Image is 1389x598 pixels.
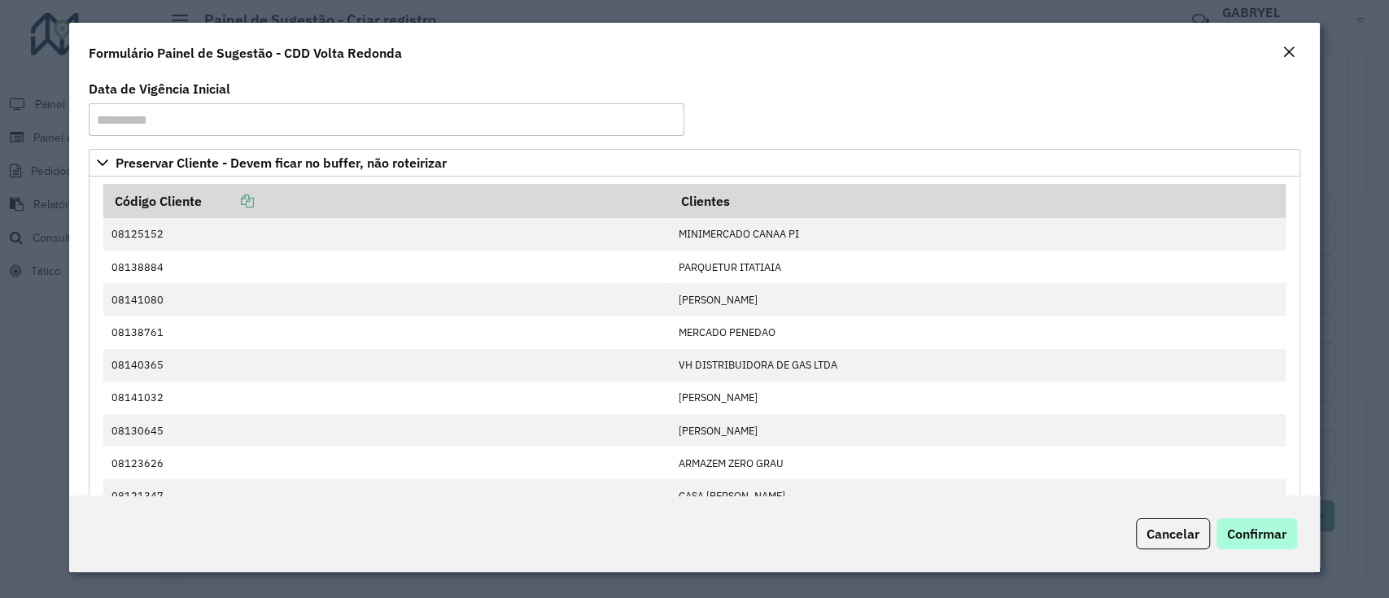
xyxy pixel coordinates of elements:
[103,251,670,283] td: 08138884
[103,479,670,512] td: 08121347
[1216,518,1297,549] button: Confirmar
[670,349,1286,382] td: VH DISTRIBUIDORA DE GAS LTDA
[670,316,1286,348] td: MERCADO PENEDAO
[670,251,1286,283] td: PARQUETUR ITATIAIA
[670,382,1286,414] td: [PERSON_NAME]
[202,193,254,209] a: Copiar
[670,479,1286,512] td: CASA [PERSON_NAME]
[1147,526,1199,542] span: Cancelar
[670,447,1286,479] td: ARMAZEM ZERO GRAU
[89,79,230,98] label: Data de Vigência Inicial
[89,43,402,63] h4: Formulário Painel de Sugestão - CDD Volta Redonda
[103,414,670,447] td: 08130645
[103,283,670,316] td: 08141080
[1136,518,1210,549] button: Cancelar
[670,218,1286,251] td: MINIMERCADO CANAA PI
[103,382,670,414] td: 08141032
[103,218,670,251] td: 08125152
[670,283,1286,316] td: [PERSON_NAME]
[1227,526,1286,542] span: Confirmar
[103,316,670,348] td: 08138761
[89,149,1299,177] a: Preservar Cliente - Devem ficar no buffer, não roteirizar
[103,184,670,218] th: Código Cliente
[1282,46,1295,59] em: Fechar
[103,447,670,479] td: 08123626
[103,349,670,382] td: 08140365
[670,184,1286,218] th: Clientes
[670,414,1286,447] td: [PERSON_NAME]
[116,156,447,169] span: Preservar Cliente - Devem ficar no buffer, não roteirizar
[1278,42,1300,63] button: Close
